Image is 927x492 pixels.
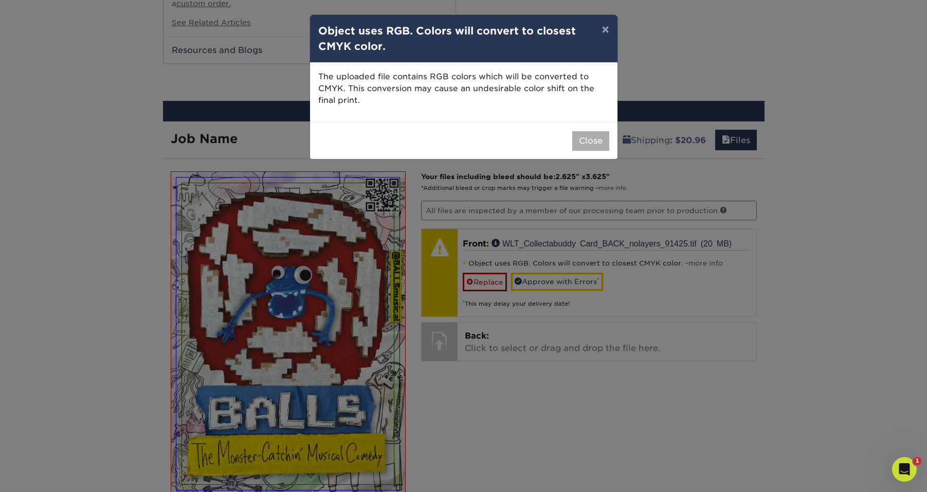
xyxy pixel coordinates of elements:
[913,457,921,465] span: 1
[593,15,617,44] button: ×
[318,71,609,106] p: The uploaded file contains RGB colors which will be converted to CMYK. This conversion may cause ...
[572,131,609,151] button: Close
[318,23,609,54] h4: Object uses RGB. Colors will convert to closest CMYK color.
[892,457,917,482] iframe: Intercom live chat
